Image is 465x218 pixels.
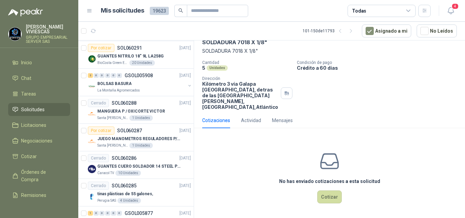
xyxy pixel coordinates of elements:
[99,73,105,78] div: 0
[111,73,116,78] div: 0
[241,117,261,124] div: Actividad
[94,73,99,78] div: 0
[112,156,137,161] p: SOL060286
[78,96,194,124] a: CerradoSOL060288[DATE] Company LogoMANGUERA P / OXICORTE VICTORSanta [PERSON_NAME]1 Unidades
[21,74,31,82] span: Chat
[94,211,99,216] div: 0
[202,60,291,65] p: Cantidad
[352,7,366,15] div: Todas
[150,7,169,15] span: 19623
[88,192,96,201] img: Company Logo
[88,211,93,216] div: 1
[202,65,205,71] p: 5
[88,55,96,63] img: Company Logo
[88,127,114,135] div: Por cotizar
[125,211,153,216] p: GSOL005877
[97,115,128,121] p: Santa [PERSON_NAME]
[97,170,114,176] p: Caracol TV
[97,108,165,115] p: MANGUERA P / OXICORTE VICTOR
[202,81,278,110] p: Kilómetro 3 vía Galapa [GEOGRAPHIC_DATA], detras de las [GEOGRAPHIC_DATA][PERSON_NAME], [GEOGRAPH...
[179,210,191,217] p: [DATE]
[97,81,131,87] p: BOLSAS BASURA
[97,88,140,93] p: La Montaña Agromercados
[445,5,457,17] button: 4
[8,56,70,69] a: Inicio
[88,71,192,93] a: 2 0 0 0 0 0 GSOL005908[DATE] Company LogoBOLSAS BASURALa Montaña Agromercados
[179,155,191,162] p: [DATE]
[179,45,191,51] p: [DATE]
[97,136,182,142] p: JUEGO MANOMETROS REGULADORES P/OXIGENO
[26,35,70,44] p: GRUPO EMPRESARIAL SERVER SAS
[21,191,46,199] span: Remisiones
[88,110,96,118] img: Company Logo
[88,99,109,107] div: Cerrado
[202,39,267,46] p: SOLDADURA 7018 X 1/8"
[105,73,110,78] div: 0
[88,82,96,90] img: Company Logo
[112,101,137,105] p: SOL060288
[272,117,293,124] div: Mensajes
[111,211,116,216] div: 0
[97,191,153,197] p: tinas plásticas de 55 galones,
[179,72,191,79] p: [DATE]
[129,115,153,121] div: 1 Unidades
[21,106,45,113] span: Solicitudes
[97,60,128,66] p: BioCosta Green Energy S.A.S
[97,53,164,60] p: GUANTES NITRILO 18" 9L LA258G
[207,65,228,71] div: Unidades
[78,41,194,69] a: Por cotizarSOL060291[DATE] Company LogoGUANTES NITRILO 18" 9L LA258GBioCosta Green Energy S.A.S20...
[179,100,191,106] p: [DATE]
[21,153,37,160] span: Cotizar
[9,28,21,40] img: Company Logo
[101,6,144,16] h1: Mis solicitudes
[317,190,342,203] button: Cotizar
[202,47,457,55] p: SOLDADURA 7018 X 1/8"
[297,60,462,65] p: Condición de pago
[78,124,194,151] a: Por cotizarSOL060287[DATE] Company LogoJUEGO MANOMETROS REGULADORES P/OXIGENOSanta [PERSON_NAME]1...
[179,183,191,189] p: [DATE]
[125,73,153,78] p: GSOL005908
[21,137,52,145] span: Negociaciones
[117,128,142,133] p: SOL060287
[99,211,105,216] div: 0
[97,143,128,148] p: Santa [PERSON_NAME]
[8,8,43,16] img: Logo peakr
[8,72,70,85] a: Chat
[117,73,122,78] div: 0
[117,198,141,203] div: 4 Unidades
[88,182,109,190] div: Cerrado
[303,26,356,36] div: 101 - 150 de 11793
[202,76,278,81] p: Dirección
[88,73,93,78] div: 2
[297,65,462,71] p: Crédito a 60 días
[21,168,64,183] span: Órdenes de Compra
[179,128,191,134] p: [DATE]
[97,163,182,170] p: GUANTES CUERO SOLDADOR 14 STEEL PRO SAFE(ADJUNTO FICHA TECNIC)
[451,3,459,10] span: 4
[279,178,380,185] h3: No has enviado cotizaciones a esta solicitud
[417,24,457,37] button: No Leídos
[129,143,153,148] div: 1 Unidades
[362,24,411,37] button: Asignado a mi
[8,189,70,202] a: Remisiones
[21,59,32,66] span: Inicio
[117,211,122,216] div: 0
[8,87,70,100] a: Tareas
[8,166,70,186] a: Órdenes de Compra
[105,211,110,216] div: 0
[178,8,183,13] span: search
[129,60,155,66] div: 20 Unidades
[88,44,114,52] div: Por cotizar
[26,24,70,34] p: [PERSON_NAME] VIVIESCAS
[8,134,70,147] a: Negociaciones
[78,151,194,179] a: CerradoSOL060286[DATE] Company LogoGUANTES CUERO SOLDADOR 14 STEEL PRO SAFE(ADJUNTO FICHA TECNIC)...
[115,170,141,176] div: 10 Unidades
[8,150,70,163] a: Cotizar
[21,90,36,98] span: Tareas
[88,165,96,173] img: Company Logo
[8,119,70,132] a: Licitaciones
[117,46,142,50] p: SOL060291
[8,103,70,116] a: Solicitudes
[21,121,46,129] span: Licitaciones
[97,198,116,203] p: Perugia SAS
